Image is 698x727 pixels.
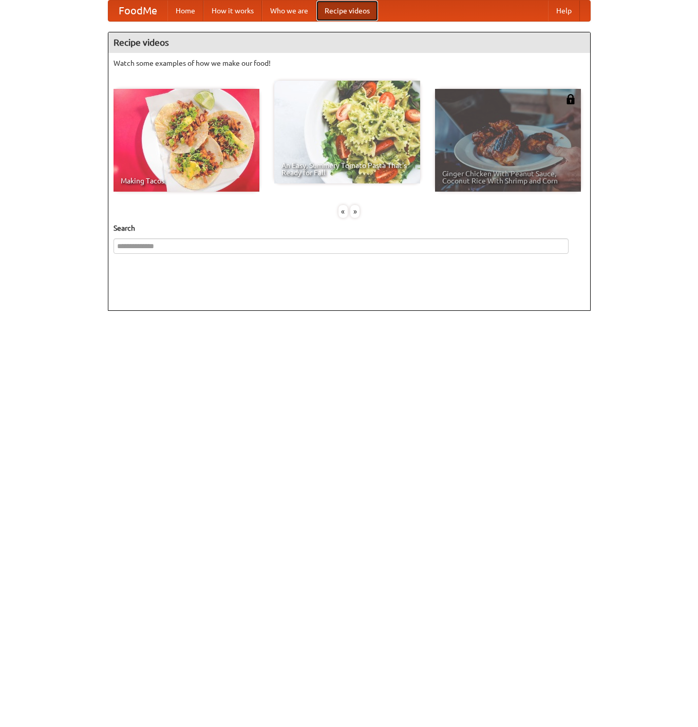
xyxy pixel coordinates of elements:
h4: Recipe videos [108,32,590,53]
div: « [338,205,348,218]
a: Help [548,1,580,21]
span: Making Tacos [121,177,252,184]
p: Watch some examples of how we make our food! [114,58,585,68]
a: Making Tacos [114,89,259,192]
a: Home [167,1,203,21]
a: How it works [203,1,262,21]
a: Recipe videos [316,1,378,21]
img: 483408.png [565,94,576,104]
a: Who we are [262,1,316,21]
span: An Easy, Summery Tomato Pasta That's Ready for Fall [281,162,413,176]
a: FoodMe [108,1,167,21]
h5: Search [114,223,585,233]
a: An Easy, Summery Tomato Pasta That's Ready for Fall [274,81,420,183]
div: » [350,205,360,218]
